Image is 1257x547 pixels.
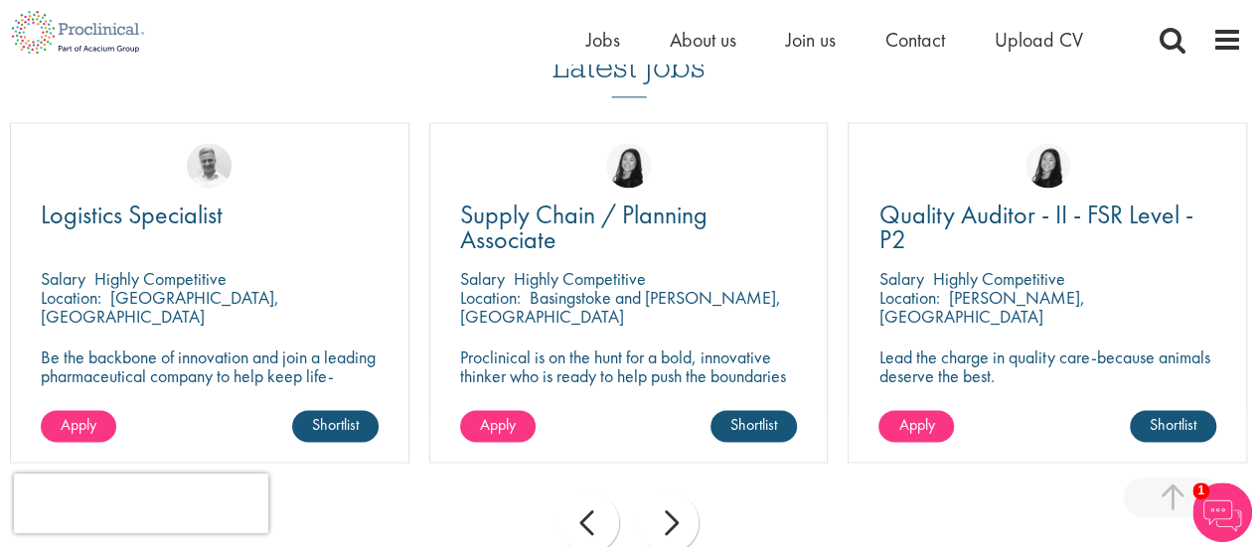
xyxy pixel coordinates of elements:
a: Apply [41,410,116,442]
span: Apply [61,414,96,435]
img: Joshua Bye [187,143,232,188]
p: Proclinical is on the hunt for a bold, innovative thinker who is ready to help push the boundarie... [460,347,798,423]
span: Supply Chain / Planning Associate [460,198,707,256]
p: Highly Competitive [94,267,227,290]
a: Apply [878,410,954,442]
a: Upload CV [995,27,1083,53]
a: Shortlist [292,410,379,442]
a: Shortlist [710,410,797,442]
a: Jobs [586,27,620,53]
a: Logistics Specialist [41,203,379,227]
span: Apply [480,414,516,435]
a: Supply Chain / Planning Associate [460,203,798,252]
p: Basingstoke and [PERSON_NAME], [GEOGRAPHIC_DATA] [460,286,781,328]
p: Lead the charge in quality care-because animals deserve the best. [878,347,1216,385]
a: Contact [885,27,945,53]
span: Apply [898,414,934,435]
span: Salary [460,267,505,290]
p: Highly Competitive [514,267,646,290]
span: Location: [460,286,521,309]
p: Highly Competitive [932,267,1064,290]
img: Chatbot [1192,482,1252,542]
a: Quality Auditor - II - FSR Level - P2 [878,203,1216,252]
p: [GEOGRAPHIC_DATA], [GEOGRAPHIC_DATA] [41,286,279,328]
p: Be the backbone of innovation and join a leading pharmaceutical company to help keep life-changin... [41,347,379,404]
span: Location: [41,286,101,309]
img: Numhom Sudsok [1025,143,1070,188]
span: Location: [878,286,939,309]
span: Logistics Specialist [41,198,223,231]
a: Join us [786,27,836,53]
span: Salary [41,267,85,290]
span: Quality Auditor - II - FSR Level - P2 [878,198,1192,256]
img: Numhom Sudsok [606,143,651,188]
a: Shortlist [1130,410,1216,442]
span: Salary [878,267,923,290]
p: [PERSON_NAME], [GEOGRAPHIC_DATA] [878,286,1084,328]
span: 1 [1192,482,1209,499]
a: About us [670,27,736,53]
a: Apply [460,410,536,442]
